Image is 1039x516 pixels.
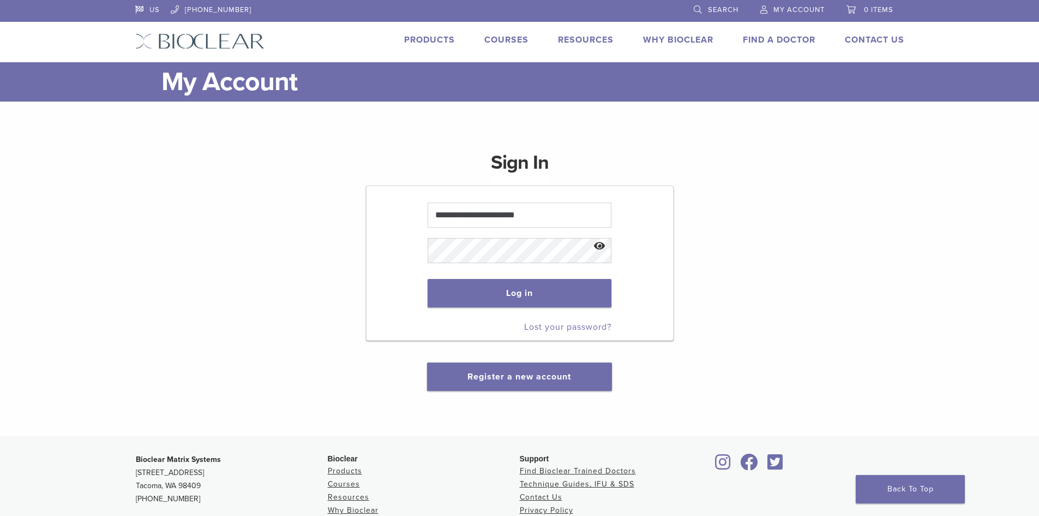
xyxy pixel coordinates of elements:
h1: My Account [161,62,904,102]
a: Why Bioclear [328,506,379,515]
a: Resources [558,34,614,45]
h1: Sign In [491,150,549,185]
a: Find Bioclear Trained Doctors [520,466,636,476]
button: Log in [428,279,611,307]
a: Products [404,34,455,45]
a: Technique Guides, IFU & SDS [520,479,634,489]
a: Back To Top [856,475,965,503]
button: Register a new account [427,363,611,391]
strong: Bioclear Matrix Systems [136,455,221,464]
p: [STREET_ADDRESS] Tacoma, WA 98409 [PHONE_NUMBER] [136,453,328,506]
a: Bioclear [712,460,735,471]
a: Contact Us [845,34,904,45]
a: Privacy Policy [520,506,573,515]
a: Courses [328,479,360,489]
a: Contact Us [520,493,562,502]
a: Register a new account [467,371,571,382]
img: Bioclear [135,33,265,49]
a: Find A Doctor [743,34,815,45]
a: Why Bioclear [643,34,713,45]
a: Resources [328,493,369,502]
a: Lost your password? [524,322,611,333]
span: My Account [773,5,825,14]
button: Show password [588,233,611,260]
a: Products [328,466,362,476]
span: Search [708,5,738,14]
span: Support [520,454,549,463]
a: Bioclear [737,460,762,471]
span: 0 items [864,5,893,14]
span: Bioclear [328,454,358,463]
a: Bioclear [764,460,787,471]
a: Courses [484,34,528,45]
